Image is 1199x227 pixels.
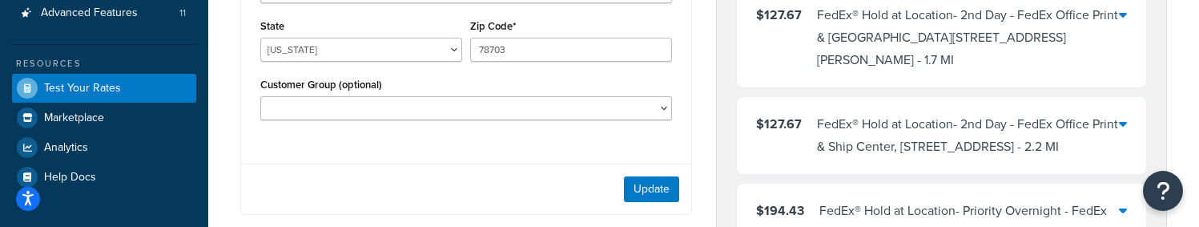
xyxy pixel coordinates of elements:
button: Update [624,176,679,202]
label: State [260,20,284,32]
label: Customer Group (optional) [260,79,382,91]
span: Help Docs [44,171,96,184]
span: $127.67 [756,6,802,24]
span: 11 [179,6,186,20]
div: FedEx® Hold at Location - 2nd Day - FedEx Office Print & [GEOGRAPHIC_DATA][STREET_ADDRESS][PERSON... [817,4,1120,71]
div: Resources [12,57,196,71]
span: Advanced Features [41,6,138,20]
span: Marketplace [44,111,104,125]
span: $127.67 [756,115,802,133]
button: Open Resource Center [1143,171,1183,211]
div: FedEx® Hold at Location - 2nd Day - FedEx Office Print & Ship Center, [STREET_ADDRESS] - 2.2 MI [817,113,1120,158]
span: Analytics [44,141,88,155]
label: Zip Code* [470,20,516,32]
a: Analytics [12,133,196,162]
a: Test Your Rates [12,74,196,103]
a: Marketplace [12,103,196,132]
span: Test Your Rates [44,82,121,95]
a: Help Docs [12,163,196,192]
span: $194.43 [756,201,804,220]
